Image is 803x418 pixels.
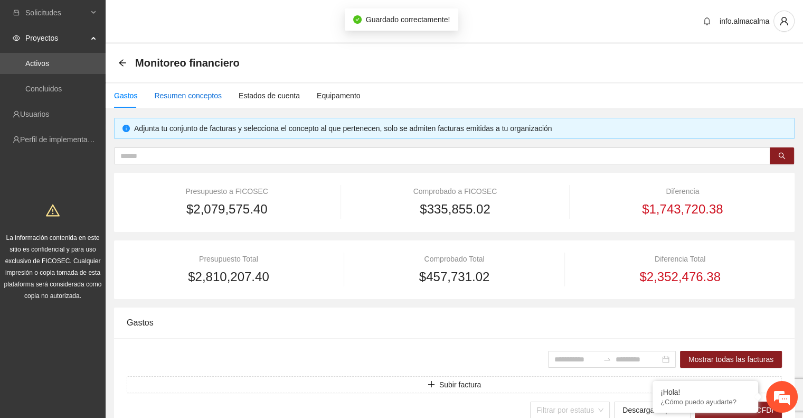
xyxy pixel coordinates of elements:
[603,355,611,364] span: swap-right
[688,354,773,365] span: Mostrar todas las facturas
[773,11,795,32] button: user
[774,16,794,26] span: user
[127,185,327,197] div: Presupuesto a FICOSEC
[419,267,489,287] span: $457,731.02
[188,267,269,287] span: $2,810,207.40
[173,5,199,31] div: Minimizar ventana de chat en vivo
[127,376,782,393] button: plusSubir factura
[122,125,130,132] span: info-circle
[353,15,362,24] span: check-circle
[127,308,782,338] div: Gastos
[680,351,782,368] button: Mostrar todas las facturas
[61,141,146,248] span: Estamos en línea.
[135,54,240,71] span: Monitoreo financiero
[698,13,715,30] button: bell
[118,59,127,68] div: Back
[25,27,88,49] span: Proyectos
[13,9,20,16] span: inbox
[13,34,20,42] span: eye
[4,234,102,300] span: La información contenida en este sitio es confidencial y para uso exclusivo de FICOSEC. Cualquier...
[358,253,551,265] div: Comprobado Total
[55,54,177,68] div: Chatee con nosotros ahora
[778,152,786,161] span: search
[603,355,611,364] span: to
[578,253,782,265] div: Diferencia Total
[354,185,556,197] div: Comprobado a FICOSEC
[154,90,222,101] div: Resumen conceptos
[642,199,723,219] span: $1,743,720.38
[439,379,481,391] span: Subir factura
[239,90,300,101] div: Estados de cuenta
[20,135,102,144] a: Perfil de implementadora
[720,17,769,25] span: info.almacalma
[639,267,720,287] span: $2,352,476.38
[420,199,490,219] span: $335,855.02
[428,380,435,389] span: plus
[660,388,750,396] div: ¡Hola!
[118,59,127,67] span: arrow-left
[366,15,450,24] span: Guardado correctamente!
[114,90,137,101] div: Gastos
[25,85,62,93] a: Concluidos
[770,147,794,164] button: search
[699,17,715,25] span: bell
[127,253,330,265] div: Presupuesto Total
[20,110,49,118] a: Usuarios
[46,203,60,217] span: warning
[5,289,201,326] textarea: Escriba su mensaje y pulse “Intro”
[186,199,267,219] span: $2,079,575.40
[317,90,361,101] div: Equipamento
[25,2,88,23] span: Solicitudes
[583,185,782,197] div: Diferencia
[622,404,682,416] span: Descargar reporte
[25,59,49,68] a: Activos
[134,123,786,134] div: Adjunta tu conjunto de facturas y selecciona el concepto al que pertenecen, solo se admiten factu...
[660,398,750,406] p: ¿Cómo puedo ayudarte?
